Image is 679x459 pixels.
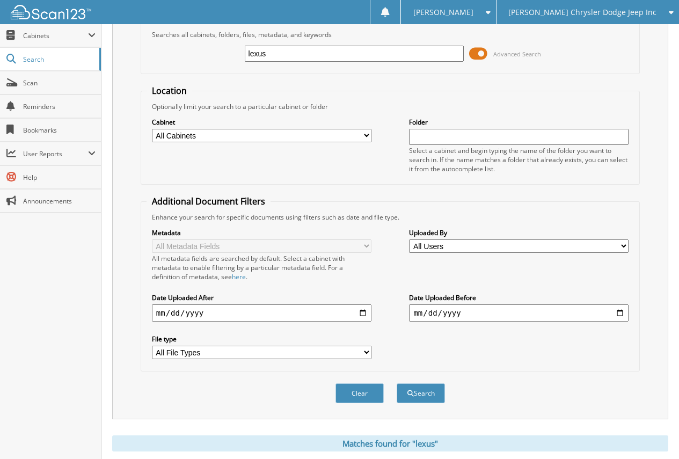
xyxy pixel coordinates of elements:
div: Searches all cabinets, folders, files, metadata, and keywords [147,30,634,39]
span: Help [23,173,96,182]
div: Enhance your search for specific documents using filters such as date and file type. [147,213,634,222]
div: All metadata fields are searched by default. Select a cabinet with metadata to enable filtering b... [152,254,371,281]
legend: Additional Document Filters [147,195,271,207]
span: [PERSON_NAME] Chrysler Dodge Jeep Inc [508,9,656,16]
input: start [152,304,371,322]
span: Cabinets [23,31,88,40]
label: Uploaded By [409,228,629,237]
div: Select a cabinet and begin typing the name of the folder you want to search in. If the name match... [409,146,629,173]
span: [PERSON_NAME] [413,9,473,16]
span: Announcements [23,196,96,206]
iframe: Chat Widget [625,407,679,459]
span: Scan [23,78,96,88]
label: Date Uploaded After [152,293,371,302]
span: Advanced Search [493,50,541,58]
label: Date Uploaded Before [409,293,629,302]
input: end [409,304,629,322]
button: Search [397,383,445,403]
span: Bookmarks [23,126,96,135]
div: Matches found for "lexus" [112,435,668,451]
label: Folder [409,118,629,127]
label: Cabinet [152,118,371,127]
button: Clear [335,383,384,403]
img: scan123-logo-white.svg [11,5,91,19]
span: Search [23,55,94,64]
legend: Location [147,85,192,97]
label: Metadata [152,228,371,237]
label: File type [152,334,371,344]
span: User Reports [23,149,88,158]
span: Reminders [23,102,96,111]
a: here [232,272,246,281]
div: Optionally limit your search to a particular cabinet or folder [147,102,634,111]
